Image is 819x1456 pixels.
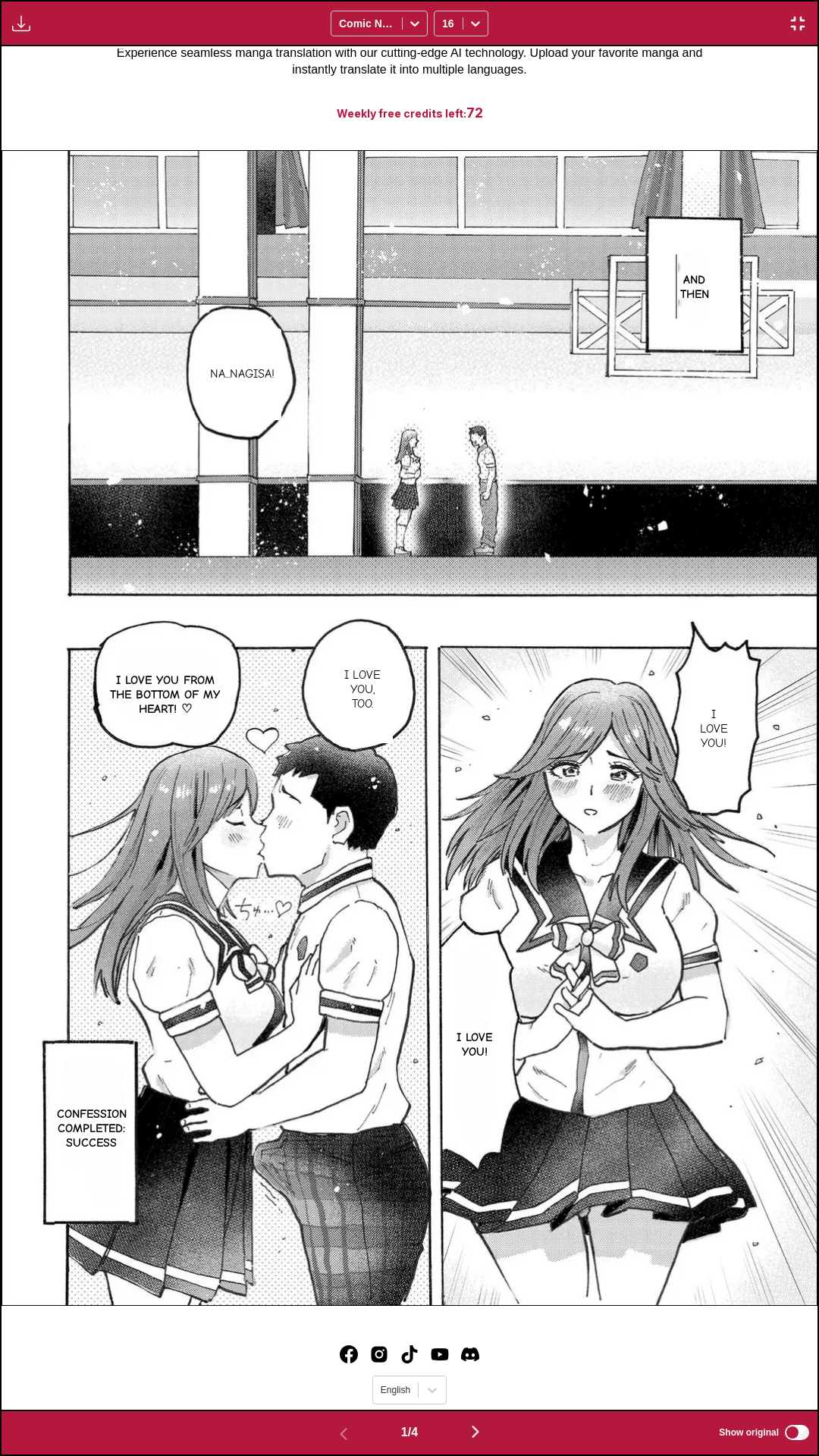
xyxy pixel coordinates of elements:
p: Confession Completed: Success [54,1104,130,1154]
p: I love you from the bottom of my heart! ♡ [107,670,224,720]
p: I love you! [453,1028,497,1062]
span: 1 / 4 [401,1426,418,1439]
img: Download translated images [12,14,30,33]
p: And then [674,270,714,305]
img: Previous page [334,1425,353,1443]
img: Next page [466,1423,485,1441]
input: Show original [785,1425,809,1440]
p: Na...Nagisa! [207,364,278,384]
span: Show original [719,1427,779,1438]
p: I love you, too. [335,665,390,715]
img: Manga Panel [2,150,817,1305]
p: I love you! [696,704,731,755]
